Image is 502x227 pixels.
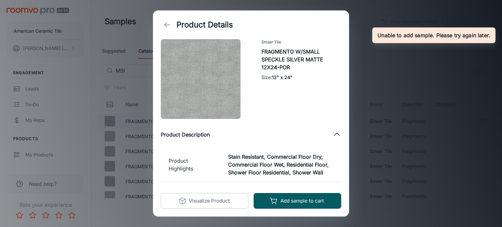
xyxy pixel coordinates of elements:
span: Emser Tile [261,39,341,45]
h1: Product Details [176,19,233,31]
h6: Stain Resistant, Commercial Floor Dry, Commercial Floor Wet, Residential Floor, Shower Floor Resi... [228,153,333,176]
h6: Unable to add sample. Please try again later. [377,31,490,39]
button: Add sample to cart [254,193,341,209]
span: 12" x 24" [272,74,293,80]
h6: FRAGMENTO W/SMALL SPECKLE SILVER MATTE 12X24-POR [261,48,341,71]
h6: Product Description [161,131,210,138]
button: Visualize Product [161,193,248,209]
div: Product Description [161,124,341,145]
button: back [161,18,174,31]
h6: Size : [261,74,341,81]
p: Product Highlights [169,157,212,172]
